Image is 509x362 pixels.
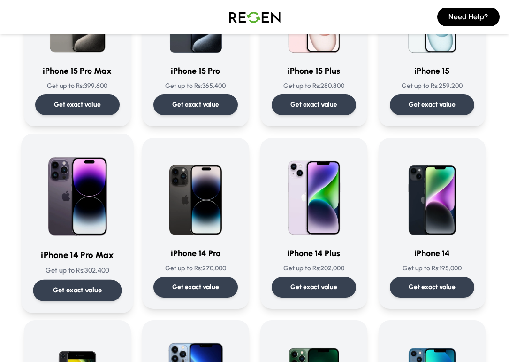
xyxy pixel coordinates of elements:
[409,100,456,110] p: Get exact value
[272,149,356,239] img: iPhone 14 Plus
[35,81,120,91] p: Get up to Rs: 399,600
[33,248,122,262] h3: iPhone 14 Pro Max
[390,149,474,239] img: iPhone 14
[33,266,122,275] p: Get up to Rs: 302,400
[222,4,288,30] img: Logo
[54,100,101,110] p: Get exact value
[390,64,474,78] h3: iPhone 15
[390,81,474,91] p: Get up to Rs: 259,200
[390,264,474,273] p: Get up to Rs: 195,000
[153,64,238,78] h3: iPhone 15 Pro
[290,100,337,110] p: Get exact value
[172,100,219,110] p: Get exact value
[390,247,474,260] h3: iPhone 14
[437,8,500,26] button: Need Help?
[33,145,122,240] img: iPhone 14 Pro Max
[272,247,356,260] h3: iPhone 14 Plus
[35,64,120,78] h3: iPhone 15 Pro Max
[153,264,238,273] p: Get up to Rs: 270,000
[290,283,337,292] p: Get exact value
[272,64,356,78] h3: iPhone 15 Plus
[153,81,238,91] p: Get up to Rs: 365,400
[272,81,356,91] p: Get up to Rs: 280,800
[53,285,102,295] p: Get exact value
[272,264,356,273] p: Get up to Rs: 202,000
[153,247,238,260] h3: iPhone 14 Pro
[172,283,219,292] p: Get exact value
[153,149,238,239] img: iPhone 14 Pro
[409,283,456,292] p: Get exact value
